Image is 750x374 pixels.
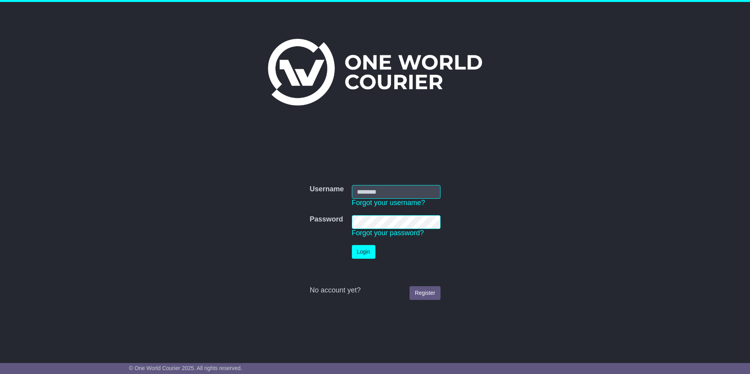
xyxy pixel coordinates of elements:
a: Forgot your username? [352,199,425,207]
a: Forgot your password? [352,229,424,237]
img: One World [268,39,482,105]
a: Register [410,286,440,300]
label: Username [309,185,344,194]
div: No account yet? [309,286,440,295]
span: © One World Courier 2025. All rights reserved. [129,365,242,371]
button: Login [352,245,375,259]
label: Password [309,215,343,224]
